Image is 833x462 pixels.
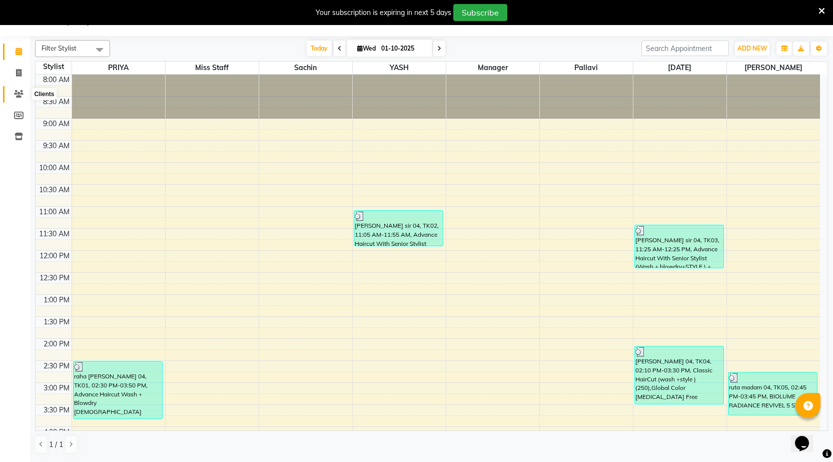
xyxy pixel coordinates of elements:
span: ADD NEW [737,45,767,52]
div: 12:30 PM [38,273,72,283]
span: miss staff [166,62,259,74]
div: [PERSON_NAME] sir 04, TK02, 11:05 AM-11:55 AM, Advance Haircut With Senior Stylist (Wash + blowdr... [354,211,443,246]
span: Today [307,41,332,56]
span: sachin [259,62,352,74]
div: 3:30 PM [42,405,72,415]
div: 1:00 PM [42,295,72,305]
span: Wed [355,45,378,52]
div: [PERSON_NAME] 04, TK04, 02:10 PM-03:30 PM, Classic HairCut (wash +style )(250),Global Color [MEDI... [635,346,723,404]
div: Your subscription is expiring in next 5 days [316,8,451,18]
span: YASH [353,62,446,74]
span: Filter Stylist [42,44,77,52]
div: 8:00 AM [41,75,72,85]
div: 9:00 AM [41,119,72,129]
div: 11:00 AM [37,207,72,217]
div: 11:30 AM [37,229,72,239]
span: [PERSON_NAME] [727,62,820,74]
span: [DATE] [633,62,726,74]
div: 12:00 PM [38,251,72,261]
span: manager [446,62,539,74]
div: 10:30 AM [37,185,72,195]
div: 1:30 PM [42,317,72,327]
button: ADD NEW [735,42,769,56]
input: 2025-10-01 [378,41,428,56]
button: Subscribe [453,4,507,21]
div: 3:00 PM [42,383,72,393]
div: 2:00 PM [42,339,72,349]
div: 10:00 AM [37,163,72,173]
span: 1 / 1 [49,439,63,450]
div: 4:00 PM [42,427,72,437]
span: pallavi [540,62,633,74]
div: raha [PERSON_NAME] 04, TK01, 02:30 PM-03:50 PM, Advance Haircut Wash + Blowdry [DEMOGRAPHIC_DATA]... [74,361,162,418]
iframe: chat widget [791,422,823,452]
input: Search Appointment [641,41,729,56]
div: Stylist [36,62,72,72]
div: 9:30 AM [41,141,72,151]
span: PRIYA [72,62,165,74]
div: Clients [32,88,57,100]
div: [PERSON_NAME] sir 04, TK03, 11:25 AM-12:25 PM, Advance Haircut With Senior Stylist (Wash + blowdr... [635,225,723,268]
div: 2:30 PM [42,361,72,371]
div: ruta madam 04, TK05, 02:45 PM-03:45 PM, BIOLUME RADIANCE REVIVEL 5 STEPS [728,372,817,415]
